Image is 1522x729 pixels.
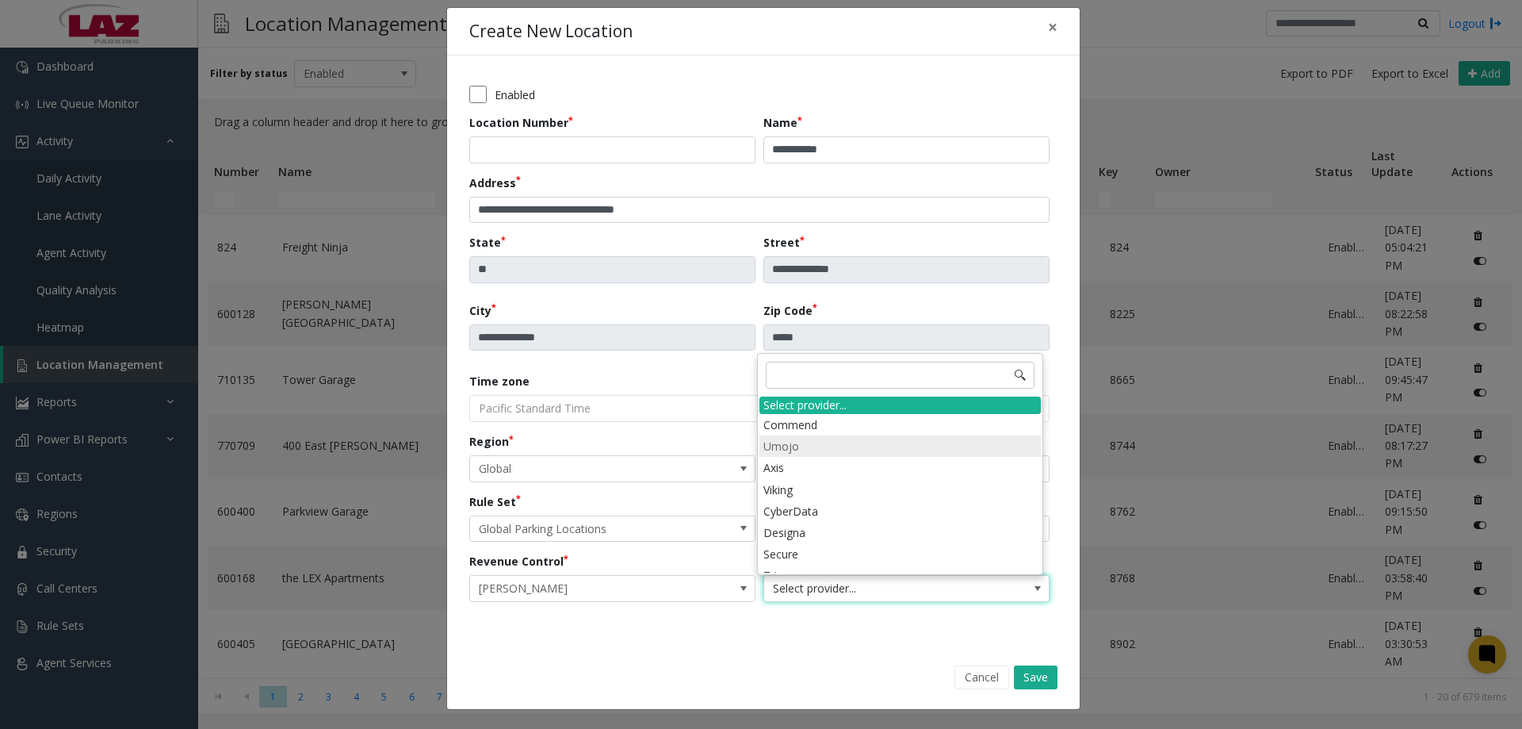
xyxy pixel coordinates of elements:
[759,501,1041,522] li: CyberData
[759,457,1041,478] li: Axis
[759,397,1041,414] div: Select provider...
[763,234,805,251] label: Street
[759,414,1041,435] li: Commend
[469,234,506,251] label: State
[469,433,514,450] label: Region
[763,114,802,131] label: Name
[759,522,1041,543] li: Designa
[469,553,568,570] label: Revenue Control
[759,435,1041,457] li: Umojo
[759,479,1041,501] li: Viking
[759,543,1041,565] li: Secure
[469,373,530,389] label: Time zone
[470,576,698,601] span: [PERSON_NAME]
[470,516,698,542] span: Global Parking Locations
[469,114,573,131] label: Location Number
[469,493,521,510] label: Rule Set
[470,456,698,482] span: Global
[495,86,535,103] label: Enabled
[763,302,817,319] label: Zip Code
[954,666,1009,689] button: Cancel
[469,400,1050,415] app-dropdown: The timezone is automatically set based on the address and cannot be edited.
[469,175,521,191] label: Address
[469,302,496,319] label: City
[764,576,992,601] span: Select provider...
[759,565,1041,586] li: Trigon
[1014,666,1057,689] button: Save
